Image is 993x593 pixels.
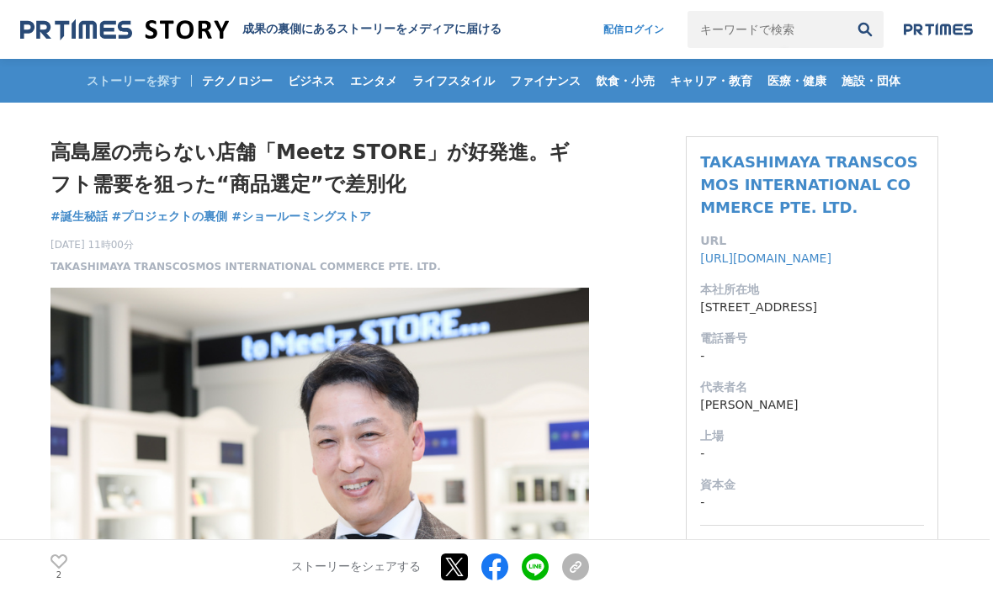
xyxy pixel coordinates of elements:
span: [DATE] 11時00分 [50,237,441,252]
span: #誕生秘話 [50,209,108,224]
span: 飲食・小売 [589,73,661,88]
input: キーワードで検索 [688,11,847,48]
a: 施設・団体 [835,59,907,103]
button: 検索 [847,11,884,48]
dd: [PERSON_NAME] [700,396,924,414]
a: キャリア・教育 [663,59,759,103]
span: エンタメ [343,73,404,88]
dd: [STREET_ADDRESS] [700,299,924,316]
span: テクノロジー [195,73,279,88]
a: 飲食・小売 [589,59,661,103]
span: #プロジェクトの裏側 [112,209,228,224]
a: テクノロジー [195,59,279,103]
dt: URL [700,232,924,250]
span: キャリア・教育 [663,73,759,88]
a: TAKASHIMAYA TRANSCOSMOS INTERNATIONAL COMMERCE PTE. LTD. [700,153,918,216]
dd: - [700,347,924,365]
a: ライフスタイル [406,59,502,103]
dt: 資本金 [700,476,924,494]
dt: 電話番号 [700,330,924,347]
a: ファイナンス [503,59,587,103]
img: 成果の裏側にあるストーリーをメディアに届ける [20,19,229,41]
span: ライフスタイル [406,73,502,88]
dd: - [700,494,924,511]
a: ビジネス [281,59,342,103]
span: #ショールーミングストア [231,209,371,224]
a: #ショールーミングストア [231,208,371,225]
p: ストーリーをシェアする [291,559,421,574]
h2: 成果の裏側にあるストーリーをメディアに届ける [242,22,502,37]
p: 2 [50,570,67,579]
h1: 高島屋の売らない店舗「Meetz STORE」が好発進。ギフト需要を狙った“商品選定”で差別化 [50,136,589,201]
a: #プロジェクトの裏側 [112,208,228,225]
a: #誕生秘話 [50,208,108,225]
img: prtimes [904,23,973,36]
a: 配信ログイン [587,11,681,48]
a: [URL][DOMAIN_NAME] [700,251,831,265]
span: 施設・団体 [835,73,907,88]
span: ファイナンス [503,73,587,88]
span: ビジネス [281,73,342,88]
dt: 代表者名 [700,379,924,396]
a: TAKASHIMAYA TRANSCOSMOS INTERNATIONAL COMMERCE PTE. LTD. [50,259,441,274]
dd: - [700,445,924,463]
a: 成果の裏側にあるストーリーをメディアに届ける 成果の裏側にあるストーリーをメディアに届ける [20,19,502,41]
a: エンタメ [343,59,404,103]
dt: 上場 [700,427,924,445]
a: 医療・健康 [761,59,833,103]
span: 医療・健康 [761,73,833,88]
dt: 本社所在地 [700,281,924,299]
